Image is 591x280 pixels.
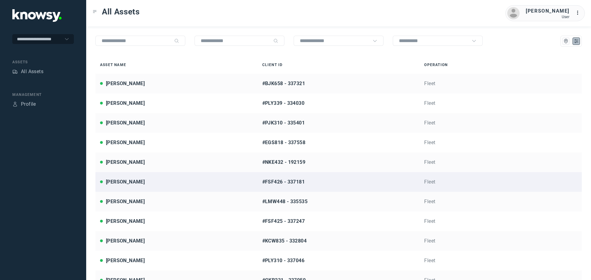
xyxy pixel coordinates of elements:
[526,15,569,19] div: User
[95,113,582,133] a: [PERSON_NAME]#PJK310 - 335401Fleet
[174,38,179,43] div: Search
[95,231,582,251] a: [PERSON_NAME]#KCW835 - 332804Fleet
[262,139,415,146] div: #EGS818 - 337558
[424,159,577,166] div: Fleet
[106,80,145,87] div: [PERSON_NAME]
[21,101,36,108] div: Profile
[424,80,577,87] div: Fleet
[273,38,278,43] div: Search
[12,69,18,74] div: Assets
[106,198,145,205] div: [PERSON_NAME]
[424,62,577,68] div: Operation
[106,119,145,127] div: [PERSON_NAME]
[95,192,582,211] a: [PERSON_NAME]#LMW448 - 335535Fleet
[424,218,577,225] div: Fleet
[12,101,18,107] div: Profile
[262,178,415,186] div: #FSF426 - 337181
[424,119,577,127] div: Fleet
[262,119,415,127] div: #PJK310 - 335401
[262,198,415,205] div: #LMW448 - 335535
[95,211,582,231] a: [PERSON_NAME]#FSF425 - 337247Fleet
[507,7,520,19] img: avatar.png
[262,257,415,264] div: #PLY310 - 337046
[12,101,36,108] a: ProfileProfile
[563,38,569,44] div: Map
[424,237,577,245] div: Fleet
[106,159,145,166] div: [PERSON_NAME]
[106,100,145,107] div: [PERSON_NAME]
[576,9,583,17] div: :
[100,62,253,68] div: Asset Name
[106,178,145,186] div: [PERSON_NAME]
[21,68,43,75] div: All Assets
[95,133,582,152] a: [PERSON_NAME]#EGS818 - 337558Fleet
[95,74,582,93] a: [PERSON_NAME]#BJK658 - 337321Fleet
[106,237,145,245] div: [PERSON_NAME]
[12,68,43,75] a: AssetsAll Assets
[424,100,577,107] div: Fleet
[573,38,579,44] div: List
[95,152,582,172] a: [PERSON_NAME]#NKE432 - 192159Fleet
[576,9,583,18] div: :
[424,139,577,146] div: Fleet
[262,159,415,166] div: #NKE432 - 192159
[424,178,577,186] div: Fleet
[102,6,140,17] span: All Assets
[106,218,145,225] div: [PERSON_NAME]
[262,62,415,68] div: Client ID
[262,100,415,107] div: #PLY339 - 334030
[95,251,582,270] a: [PERSON_NAME]#PLY310 - 337046Fleet
[262,80,415,87] div: #BJK658 - 337321
[262,218,415,225] div: #FSF425 - 337247
[95,93,582,113] a: [PERSON_NAME]#PLY339 - 334030Fleet
[106,257,145,264] div: [PERSON_NAME]
[12,9,62,22] img: Application Logo
[424,257,577,264] div: Fleet
[93,10,97,14] div: Toggle Menu
[424,198,577,205] div: Fleet
[95,172,582,192] a: [PERSON_NAME]#FSF426 - 337181Fleet
[526,7,569,15] div: [PERSON_NAME]
[576,10,582,15] tspan: ...
[106,139,145,146] div: [PERSON_NAME]
[12,59,74,65] div: Assets
[262,237,415,245] div: #KCW835 - 332804
[12,92,74,97] div: Management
